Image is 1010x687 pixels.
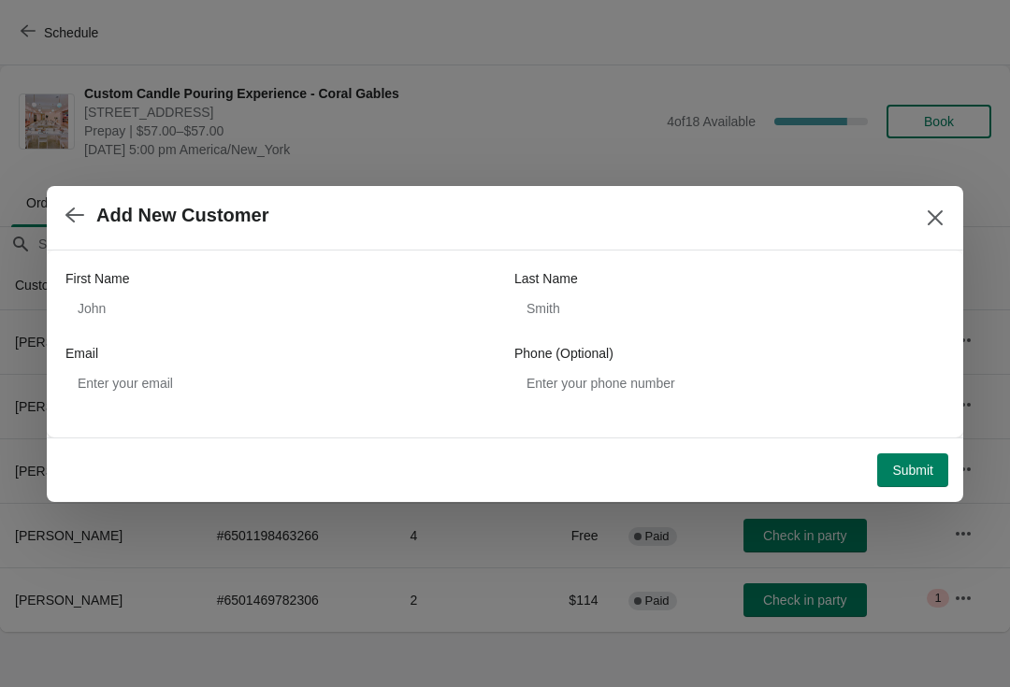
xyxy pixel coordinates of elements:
label: First Name [65,269,129,288]
input: Enter your phone number [514,366,945,400]
button: Submit [877,453,948,487]
label: Last Name [514,269,578,288]
input: Smith [514,292,945,325]
span: Submit [892,463,933,478]
input: John [65,292,496,325]
label: Phone (Optional) [514,344,613,363]
input: Enter your email [65,366,496,400]
button: Close [918,201,952,235]
h2: Add New Customer [96,205,268,226]
label: Email [65,344,98,363]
